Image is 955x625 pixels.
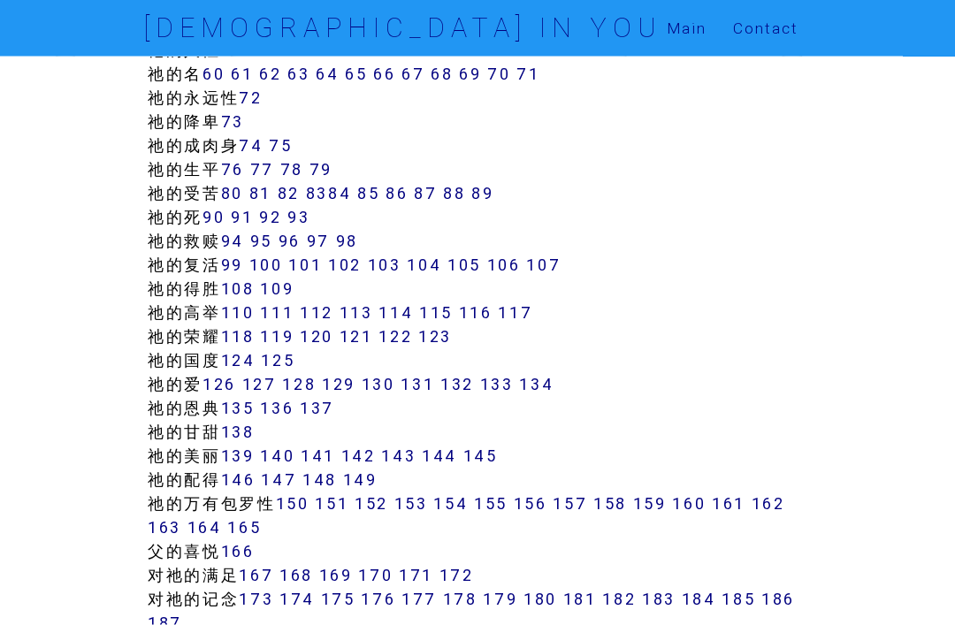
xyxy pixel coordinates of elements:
a: 117 [498,302,532,323]
a: 179 [483,589,517,609]
a: 161 [712,493,745,514]
a: 152 [355,493,388,514]
a: 145 [463,446,498,466]
a: 163 [148,517,181,537]
a: 90 [202,207,225,227]
a: 144 [422,446,457,466]
a: 154 [433,493,468,514]
a: 105 [447,255,481,275]
a: 127 [242,374,277,394]
a: 116 [459,302,493,323]
a: 149 [343,469,378,490]
a: 108 [221,278,255,299]
a: 88 [443,183,465,203]
a: 148 [302,469,337,490]
a: 146 [221,469,256,490]
a: 114 [378,302,413,323]
a: 153 [394,493,428,514]
a: 174 [279,589,315,609]
a: 66 [373,64,395,84]
a: 104 [407,255,441,275]
a: 98 [336,231,358,251]
a: 138 [221,422,255,442]
a: 142 [341,446,376,466]
a: 109 [260,278,294,299]
a: 137 [300,398,334,418]
a: 81 [249,183,271,203]
a: 93 [287,207,309,227]
a: 177 [401,589,437,609]
a: 136 [260,398,294,418]
a: 112 [300,302,333,323]
a: 96 [279,231,301,251]
a: 94 [221,231,244,251]
a: 172 [439,565,474,585]
a: 139 [221,446,255,466]
a: 182 [602,589,636,609]
a: 176 [361,589,395,609]
a: 180 [523,589,557,609]
a: 175 [321,589,355,609]
a: 87 [414,183,437,203]
a: 159 [633,493,667,514]
a: 110 [221,302,255,323]
a: 63 [287,64,309,84]
a: 155 [474,493,508,514]
a: 123 [418,326,452,347]
a: 73 [221,111,244,132]
a: 71 [516,64,539,84]
a: 103 [368,255,401,275]
a: 135 [221,398,255,418]
a: 102 [328,255,362,275]
a: 147 [261,469,296,490]
a: 89 [471,183,493,203]
a: 178 [443,589,477,609]
a: 86 [386,183,408,203]
a: 170 [358,565,393,585]
a: 67 [401,64,424,84]
a: 77 [250,159,274,179]
a: 128 [282,374,316,394]
a: 92 [259,207,281,227]
a: 70 [487,64,510,84]
a: 186 [761,589,795,609]
a: 168 [279,565,313,585]
a: 171 [399,565,433,585]
a: 124 [221,350,256,370]
a: 119 [260,326,294,347]
a: 133 [480,374,514,394]
a: 74 [239,135,263,156]
a: 121 [340,326,373,347]
a: 111 [260,302,294,323]
a: 118 [221,326,255,347]
a: 157 [553,493,587,514]
a: 126 [202,374,236,394]
a: 82 [278,183,300,203]
a: 181 [563,589,597,609]
a: 134 [519,374,554,394]
a: 61 [231,64,253,84]
a: 169 [319,565,353,585]
a: 75 [269,135,292,156]
a: 101 [288,255,322,275]
a: 95 [250,231,272,251]
a: 162 [752,493,785,514]
a: 106 [487,255,521,275]
a: 65 [345,64,367,84]
a: 68 [431,64,453,84]
a: 69 [459,64,481,84]
a: 131 [401,374,434,394]
a: 129 [322,374,355,394]
a: 183 [642,589,676,609]
a: 120 [300,326,333,347]
a: 122 [378,326,412,347]
a: 143 [381,446,416,466]
a: 80 [221,183,243,203]
a: 115 [419,302,453,323]
iframe: Chat [880,545,942,612]
a: 113 [340,302,373,323]
a: 167 [239,565,273,585]
a: 78 [280,159,303,179]
a: 184 [682,589,716,609]
a: 125 [261,350,294,370]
